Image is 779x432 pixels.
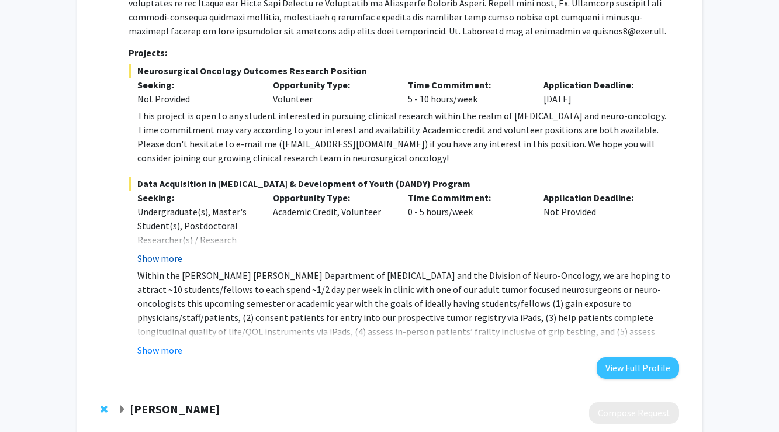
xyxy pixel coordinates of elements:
[264,191,400,265] div: Academic Credit, Volunteer
[535,191,670,265] div: Not Provided
[137,191,255,205] p: Seeking:
[264,78,400,106] div: Volunteer
[137,109,678,165] div: This project is open to any student interested in pursuing clinical research within the realm of ...
[543,191,662,205] p: Application Deadline:
[130,402,220,416] strong: [PERSON_NAME]
[137,205,255,275] div: Undergraduate(s), Master's Student(s), Postdoctoral Researcher(s) / Research Staff, Medical Resid...
[408,191,526,205] p: Time Commitment:
[408,78,526,92] p: Time Commitment:
[137,251,182,265] button: Show more
[137,268,678,352] p: Within the [PERSON_NAME] [PERSON_NAME] Department of [MEDICAL_DATA] and the Division of Neuro-Onc...
[129,64,678,78] span: Neurosurgical Oncology Outcomes Research Position
[137,343,182,357] button: Show more
[399,78,535,106] div: 5 - 10 hours/week
[535,78,670,106] div: [DATE]
[129,47,167,58] strong: Projects:
[273,78,391,92] p: Opportunity Type:
[597,357,679,379] button: View Full Profile
[543,78,662,92] p: Application Deadline:
[137,92,255,106] div: Not Provided
[9,379,50,423] iframe: Chat
[399,191,535,265] div: 0 - 5 hours/week
[589,402,679,424] button: Compose Request to Barbara Slusher
[117,405,127,414] span: Expand Barbara Slusher Bookmark
[273,191,391,205] p: Opportunity Type:
[101,405,108,414] span: Remove Barbara Slusher from bookmarks
[129,177,678,191] span: Data Acquisition in [MEDICAL_DATA] & Development of Youth (DANDY) Program
[137,78,255,92] p: Seeking:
